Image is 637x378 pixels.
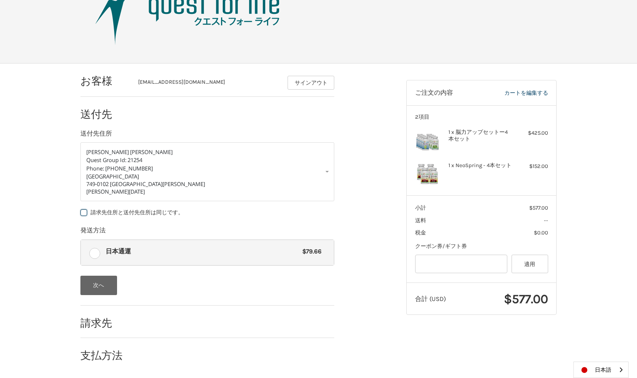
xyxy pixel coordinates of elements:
[86,173,328,195] div: [GEOGRAPHIC_DATA] 749-0102 [GEOGRAPHIC_DATA][PERSON_NAME] [PERSON_NAME][DATE]
[106,247,299,256] span: 日本通運
[574,362,628,378] a: 日本語
[80,142,334,202] a: Enter or select a different address
[534,229,548,236] span: $0.00
[86,148,328,157] p: [PERSON_NAME] [PERSON_NAME]
[477,89,548,97] a: カートを編集する
[415,89,477,97] h3: ご注文の内容
[573,362,629,378] aside: Language selected: 日本語
[80,226,106,239] legend: 発送方法
[448,129,513,143] h4: 1 x 脳力アップセットー4本セット
[529,205,548,211] span: $577.00
[515,129,548,137] div: $425.00
[544,217,548,224] span: --
[86,165,153,172] span: Phone: [PHONE_NUMBER]
[86,156,142,164] span: Quest Group Id: 21254
[415,295,446,303] span: 合計 (USD)
[415,229,426,236] span: 税金
[80,349,130,362] h2: 支払方法
[288,76,334,90] button: サインアウト
[504,291,548,306] span: $577.00
[415,242,548,250] div: クーポン券/ギフト券
[415,217,426,224] span: 送料
[415,114,548,120] h3: 2項目
[415,205,426,211] span: 小計
[80,276,117,295] button: 次へ
[415,255,508,274] input: Gift Certificate or Coupon Code
[80,75,130,88] h2: お客様
[298,247,322,256] span: $79.66
[80,108,130,121] h2: 送付先
[138,78,280,90] div: [EMAIL_ADDRESS][DOMAIN_NAME]
[512,255,548,274] button: 適用
[515,162,548,170] div: $152.00
[80,209,334,216] label: 請求先住所と送付先住所は同じです。
[448,162,513,169] h4: 1 x NeoSpring - 4本セット
[573,362,629,378] div: Language
[80,317,130,330] h2: 請求先
[80,129,112,142] legend: 送付先住所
